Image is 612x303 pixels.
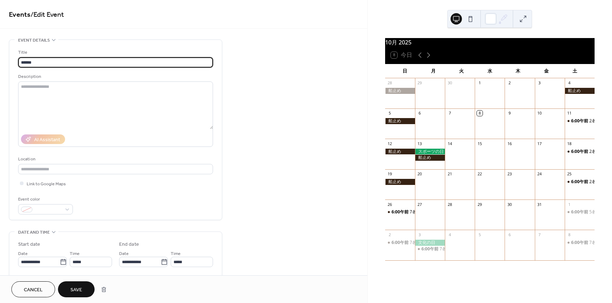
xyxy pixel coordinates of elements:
div: 2 [507,80,512,86]
div: 7名様募集中 [440,246,463,252]
span: Save [70,286,82,294]
div: 10 [537,111,542,116]
span: 6:00午前 [571,240,589,246]
div: 3 [537,80,542,86]
div: 5名様募集中 [565,209,595,215]
div: 7 [447,111,452,116]
div: 19 [387,171,393,177]
div: 7名様募集中 [410,240,433,246]
span: Link to Google Maps [27,180,66,188]
span: 6:00午前 [571,209,589,215]
div: 29 [417,80,422,86]
div: 船止め [385,149,415,155]
div: 船止め [385,118,415,124]
span: 6:00午前 [571,179,589,185]
div: 船止め [415,155,445,161]
div: 1 [477,80,482,86]
div: 6 [507,232,512,237]
div: 日 [391,64,419,78]
div: 7名様募集中 [385,240,415,246]
div: 5 [387,111,393,116]
div: Description [18,73,212,80]
div: 6 [417,111,422,116]
span: Time [171,250,181,257]
div: 16 [507,141,512,146]
div: 20 [417,171,422,177]
div: 5 [477,232,482,237]
div: 30 [507,202,512,207]
div: 8 [567,232,572,237]
div: 28 [447,202,452,207]
div: 18 [567,141,572,146]
div: 25 [567,171,572,177]
div: 12 [387,141,393,146]
div: End date [119,241,139,248]
div: 船止め [385,88,415,94]
div: 29 [477,202,482,207]
div: 30 [447,80,452,86]
div: 7名様募集中 [385,209,415,215]
div: 27 [417,202,422,207]
div: 2名様募集中 [565,179,595,185]
span: Date [18,250,28,257]
div: 7名様募集中 [415,246,445,252]
div: 木 [504,64,532,78]
div: 7名様募集中 [565,240,595,246]
div: 火 [447,64,476,78]
div: 金 [532,64,561,78]
div: 24 [537,171,542,177]
div: 水 [475,64,504,78]
span: 6:00午前 [392,209,410,215]
a: Events [9,8,31,22]
div: 31 [537,202,542,207]
span: 6:00午前 [571,149,589,155]
div: 21 [447,171,452,177]
div: 17 [537,141,542,146]
div: 2 [387,232,393,237]
div: スポーツの日 [415,149,445,155]
span: / Edit Event [31,8,64,22]
span: Date and time [18,229,50,236]
div: 4 [447,232,452,237]
div: 船止め [565,88,595,94]
div: 4 [567,80,572,86]
div: 文化の日 [415,240,445,246]
div: Title [18,49,212,56]
div: 9 [507,111,512,116]
div: 28 [387,80,393,86]
span: Time [70,250,80,257]
span: Cancel [24,286,43,294]
button: Cancel [11,281,55,297]
div: 10月 2025 [385,38,595,47]
div: 26 [387,202,393,207]
div: Event color [18,196,71,203]
button: Save [58,281,95,297]
span: Event details [18,37,50,44]
div: 月 [419,64,447,78]
div: 2名様募集中 [565,118,595,124]
div: 15 [477,141,482,146]
div: 船止め [385,179,415,185]
div: Location [18,155,212,163]
div: 2名様募集中 江ノ島 時化たら近海 [565,149,595,155]
div: 土 [560,64,589,78]
div: 7名様募集中 [410,209,433,215]
span: 6:00午前 [392,240,410,246]
div: 14 [447,141,452,146]
div: 7 [537,232,542,237]
div: 22 [477,171,482,177]
div: 23 [507,171,512,177]
div: 13 [417,141,422,146]
div: 11 [567,111,572,116]
div: Start date [18,241,40,248]
span: 6:00午前 [571,118,589,124]
div: 1 [567,202,572,207]
span: Date [119,250,129,257]
span: 6:00午前 [421,246,440,252]
div: 3 [417,232,422,237]
div: 8 [477,111,482,116]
